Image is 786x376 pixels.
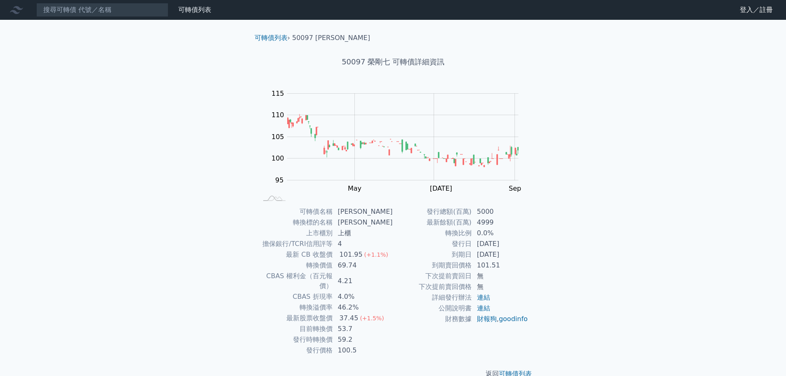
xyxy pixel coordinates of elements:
[393,239,472,249] td: 發行日
[393,217,472,228] td: 最新餘額(百萬)
[338,313,360,323] div: 37.45
[178,6,211,14] a: 可轉債列表
[258,345,333,356] td: 發行價格
[364,251,388,258] span: (+1.1%)
[258,249,333,260] td: 最新 CB 收盤價
[393,303,472,314] td: 公開說明書
[333,291,393,302] td: 4.0%
[393,292,472,303] td: 詳細發行辦法
[258,228,333,239] td: 上市櫃別
[271,133,284,141] tspan: 105
[287,114,518,167] g: Series
[258,291,333,302] td: CBAS 折現率
[393,206,472,217] td: 發行總額(百萬)
[393,271,472,281] td: 下次提前賣回日
[267,90,531,192] g: Chart
[472,260,529,271] td: 101.51
[509,184,521,192] tspan: Sep
[393,281,472,292] td: 下次提前賣回價格
[472,217,529,228] td: 4999
[248,56,538,68] h1: 50097 榮剛七 可轉債詳細資訊
[258,206,333,217] td: 可轉債名稱
[258,217,333,228] td: 轉換標的名稱
[393,314,472,324] td: 財務數據
[360,315,384,322] span: (+1.5%)
[258,302,333,313] td: 轉換溢價率
[333,271,393,291] td: 4.21
[477,304,490,312] a: 連結
[333,239,393,249] td: 4
[333,345,393,356] td: 100.5
[472,206,529,217] td: 5000
[393,249,472,260] td: 到期日
[333,324,393,334] td: 53.7
[499,315,528,323] a: goodinfo
[255,33,290,43] li: ›
[258,313,333,324] td: 最新股票收盤價
[333,228,393,239] td: 上櫃
[333,302,393,313] td: 46.2%
[271,90,284,97] tspan: 115
[292,33,370,43] li: 50097 [PERSON_NAME]
[472,239,529,249] td: [DATE]
[333,206,393,217] td: [PERSON_NAME]
[275,176,283,184] tspan: 95
[472,271,529,281] td: 無
[271,111,284,119] tspan: 110
[472,228,529,239] td: 0.0%
[36,3,168,17] input: 搜尋可轉債 代號／名稱
[258,271,333,291] td: CBAS 權利金（百元報價）
[333,260,393,271] td: 69.74
[333,334,393,345] td: 59.2
[258,334,333,345] td: 發行時轉換價
[338,250,364,260] div: 101.95
[255,34,288,42] a: 可轉債列表
[430,184,452,192] tspan: [DATE]
[271,154,284,162] tspan: 100
[477,315,497,323] a: 財報狗
[472,249,529,260] td: [DATE]
[472,281,529,292] td: 無
[472,314,529,324] td: ,
[258,239,333,249] td: 擔保銀行/TCRI信用評等
[393,260,472,271] td: 到期賣回價格
[348,184,361,192] tspan: May
[477,293,490,301] a: 連結
[393,228,472,239] td: 轉換比例
[258,260,333,271] td: 轉換價值
[258,324,333,334] td: 目前轉換價
[733,3,779,17] a: 登入／註冊
[333,217,393,228] td: [PERSON_NAME]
